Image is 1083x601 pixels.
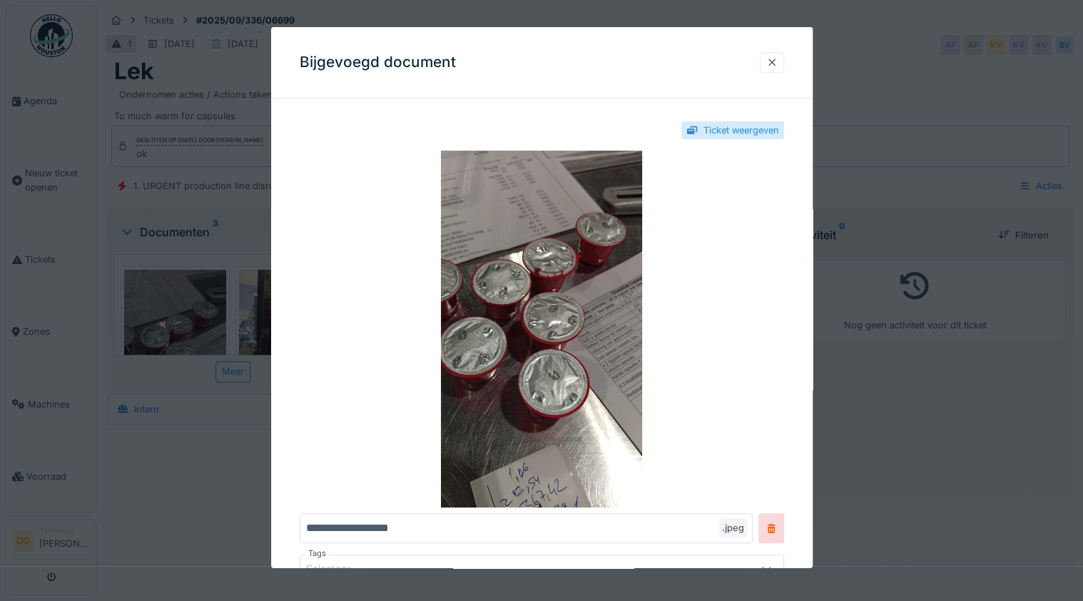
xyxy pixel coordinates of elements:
label: Tags [305,547,329,560]
div: Selecteer [306,561,370,577]
img: 5f3541f6-baf9-4cec-b75d-4db1e58fff19-IMG-20250925-WA0001.jpeg [300,151,784,507]
div: .jpeg [719,518,747,537]
div: Ticket weergeven [703,123,779,137]
h3: Bijgevoegd document [300,54,456,71]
